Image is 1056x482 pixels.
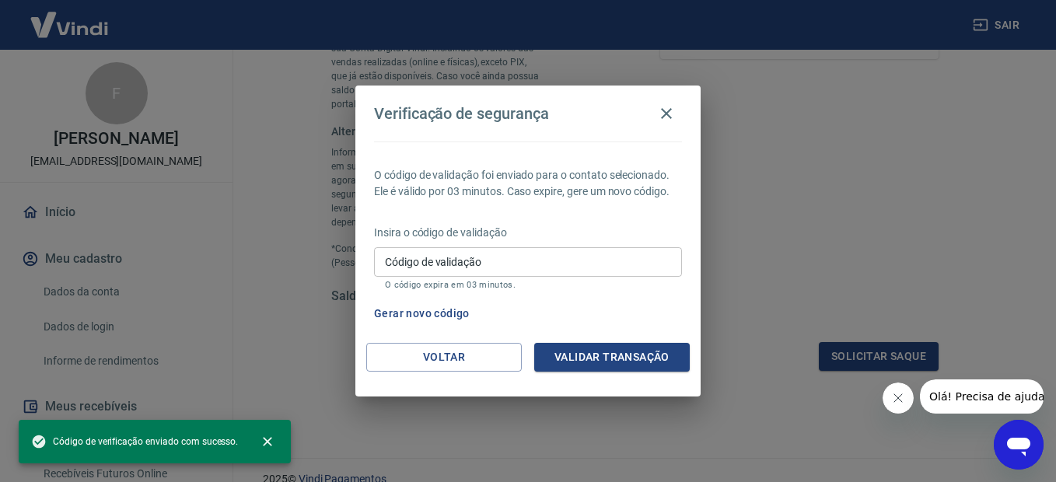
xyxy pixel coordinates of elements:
p: O código expira em 03 minutos. [385,280,671,290]
iframe: Mensagem da empresa [920,379,1044,414]
iframe: Fechar mensagem [883,382,914,414]
span: Código de verificação enviado com sucesso. [31,434,238,449]
button: Gerar novo código [368,299,476,328]
h4: Verificação de segurança [374,104,549,123]
span: Olá! Precisa de ajuda? [9,11,131,23]
button: Validar transação [534,343,690,372]
p: O código de validação foi enviado para o contato selecionado. Ele é válido por 03 minutos. Caso e... [374,167,682,200]
button: close [250,424,285,459]
p: Insira o código de validação [374,225,682,241]
iframe: Botão para abrir a janela de mensagens [994,420,1044,470]
button: Voltar [366,343,522,372]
